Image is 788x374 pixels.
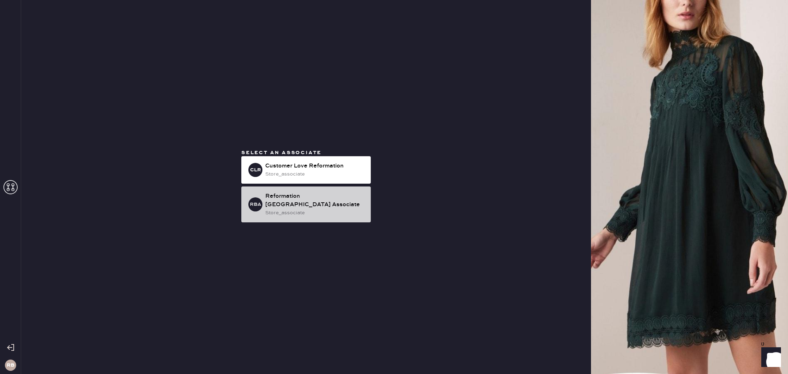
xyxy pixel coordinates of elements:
[250,202,261,207] h3: RBA
[265,192,365,209] div: Reformation [GEOGRAPHIC_DATA] Associate
[265,162,365,170] div: Customer Love Reformation
[250,167,261,172] h3: CLR
[7,363,14,368] h3: RB
[265,170,365,178] div: store_associate
[755,342,785,373] iframe: Front Chat
[241,150,322,156] span: Select an associate
[265,209,365,217] div: store_associate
